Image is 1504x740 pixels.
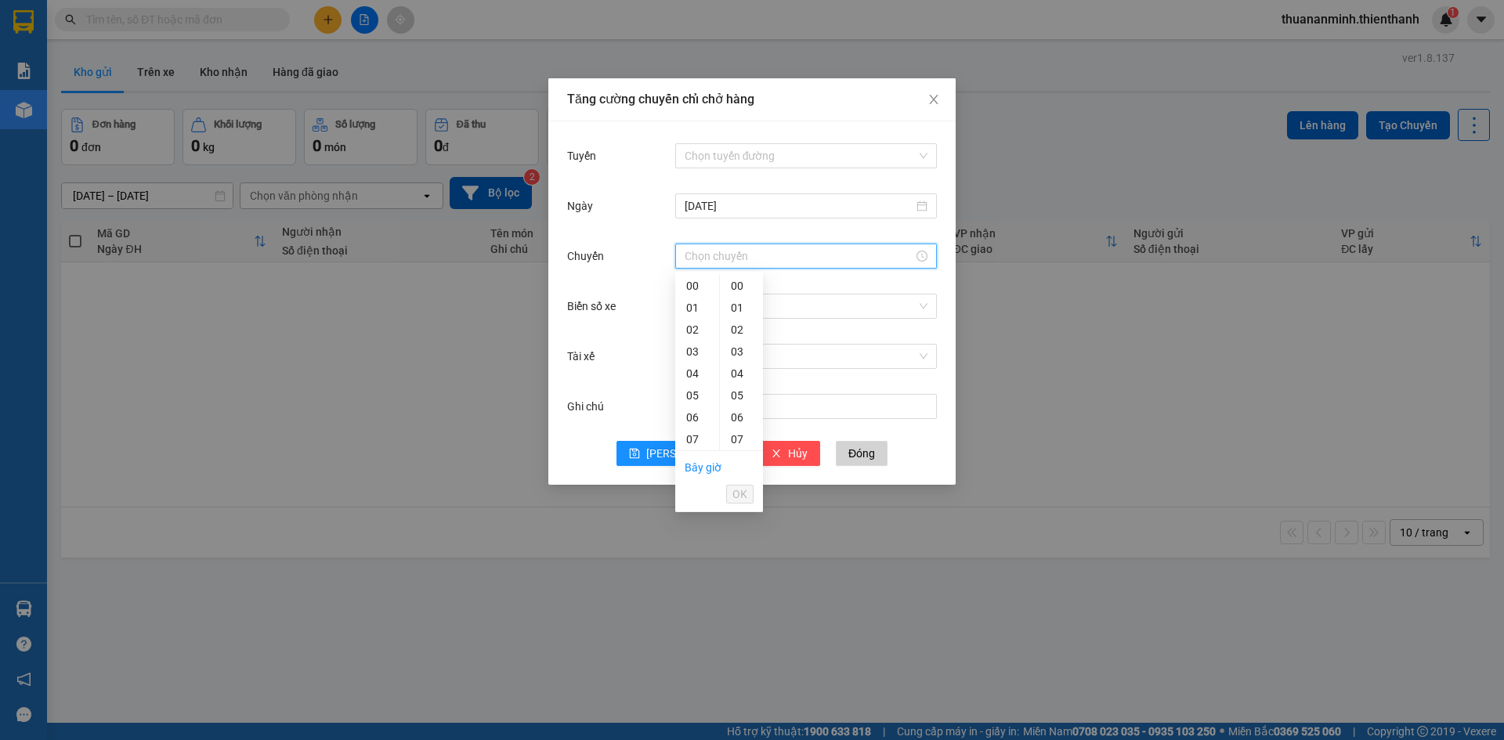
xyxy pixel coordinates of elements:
[788,445,808,462] span: Hủy
[675,297,719,319] div: 01
[675,428,719,450] div: 07
[720,363,763,384] div: 04
[758,441,820,466] button: closeHủy
[675,384,719,406] div: 05
[567,400,612,413] label: Ghi chú
[685,247,913,265] input: Chuyến
[567,300,624,312] label: Biển số xe
[720,297,763,319] div: 01
[720,275,763,297] div: 00
[848,445,875,462] span: Đóng
[720,319,763,341] div: 02
[685,197,913,215] input: Ngày
[685,294,916,318] input: Biển số xe
[685,461,721,474] a: Bây giờ
[912,78,956,122] button: Close
[567,350,602,363] label: Tài xế
[646,445,730,462] span: [PERSON_NAME]
[567,91,937,108] div: Tăng cường chuyến chỉ chở hàng
[567,200,601,212] label: Ngày
[927,93,940,106] span: close
[726,485,754,504] button: OK
[629,448,640,460] span: save
[567,250,612,262] label: Chuyến
[567,150,604,162] label: Tuyến
[720,341,763,363] div: 03
[675,406,719,428] div: 06
[675,319,719,341] div: 02
[675,341,719,363] div: 03
[675,275,719,297] div: 00
[685,345,916,368] input: Tài xế
[720,406,763,428] div: 06
[720,428,763,450] div: 07
[836,441,888,466] button: Đóng
[675,394,937,419] input: Ghi chú
[616,441,743,466] button: save[PERSON_NAME]
[771,448,782,460] span: close
[720,384,763,406] div: 05
[675,363,719,384] div: 04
